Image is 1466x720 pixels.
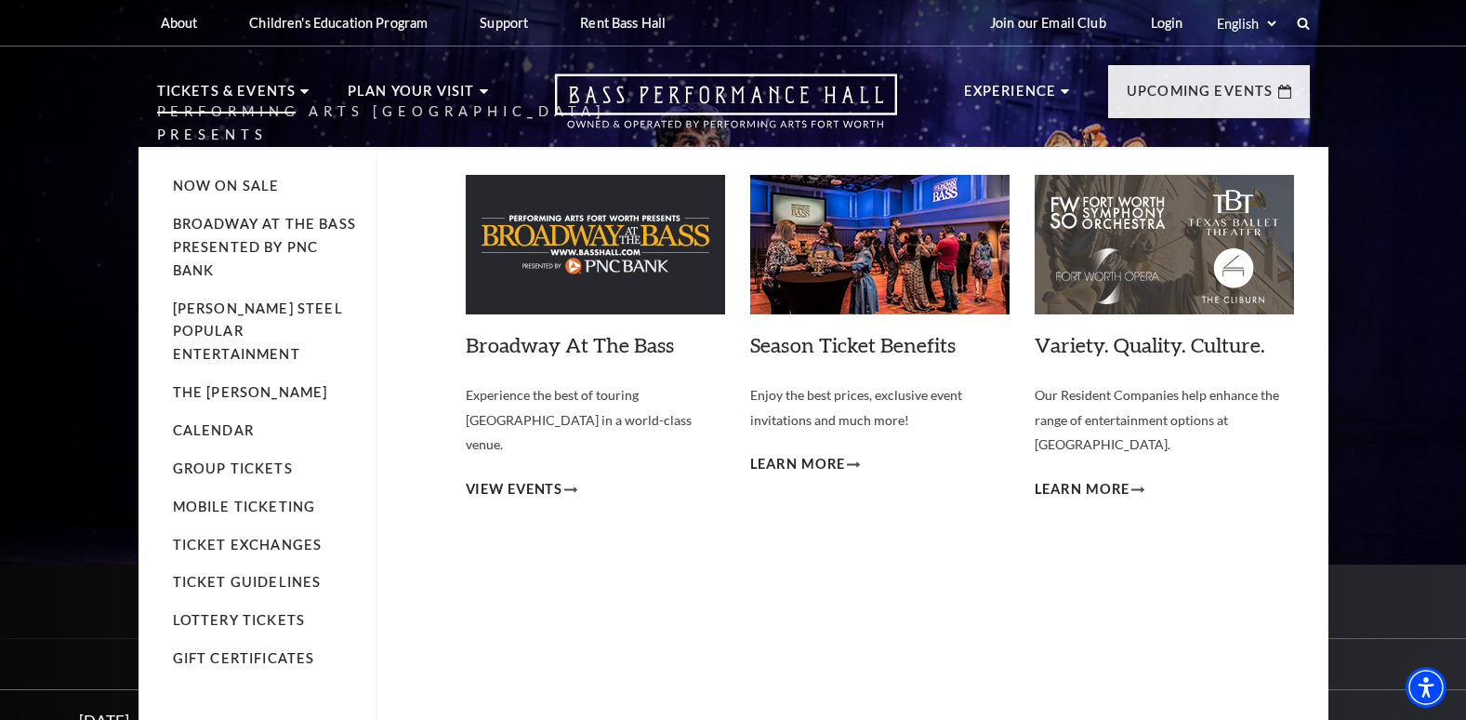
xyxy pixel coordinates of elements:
[348,80,475,113] p: Plan Your Visit
[466,478,578,501] a: View Events
[1213,15,1279,33] select: Select:
[173,216,356,278] a: Broadway At The Bass presented by PNC Bank
[466,383,725,458] p: Experience the best of touring [GEOGRAPHIC_DATA] in a world-class venue.
[173,384,328,400] a: The [PERSON_NAME]
[1035,332,1265,357] a: Variety. Quality. Culture.
[466,478,563,501] span: View Events
[1035,175,1294,314] img: Variety. Quality. Culture.
[1035,383,1294,458] p: Our Resident Companies help enhance the range of entertainment options at [GEOGRAPHIC_DATA].
[161,15,198,31] p: About
[750,332,956,357] a: Season Ticket Benefits
[173,537,323,553] a: Ticket Exchanges
[964,80,1057,113] p: Experience
[750,175,1010,314] img: Season Ticket Benefits
[173,499,316,514] a: Mobile Ticketing
[1127,80,1274,113] p: Upcoming Events
[480,15,528,31] p: Support
[173,422,254,438] a: Calendar
[173,650,315,666] a: Gift Certificates
[249,15,428,31] p: Children's Education Program
[488,73,964,147] a: Open this option
[750,453,846,476] span: Learn More
[173,178,280,193] a: Now On Sale
[173,574,322,590] a: Ticket Guidelines
[1035,478,1130,501] span: Learn More
[750,453,861,476] a: Learn More Season Ticket Benefits
[173,460,293,476] a: Group Tickets
[580,15,666,31] p: Rent Bass Hall
[173,612,306,628] a: Lottery Tickets
[173,300,343,363] a: [PERSON_NAME] Steel Popular Entertainment
[157,80,297,113] p: Tickets & Events
[750,383,1010,433] p: Enjoy the best prices, exclusive event invitations and much more!
[1035,478,1145,501] a: Learn More Variety. Quality. Culture.
[1406,667,1446,708] div: Accessibility Menu
[466,175,725,314] img: Broadway At The Bass
[466,332,674,357] a: Broadway At The Bass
